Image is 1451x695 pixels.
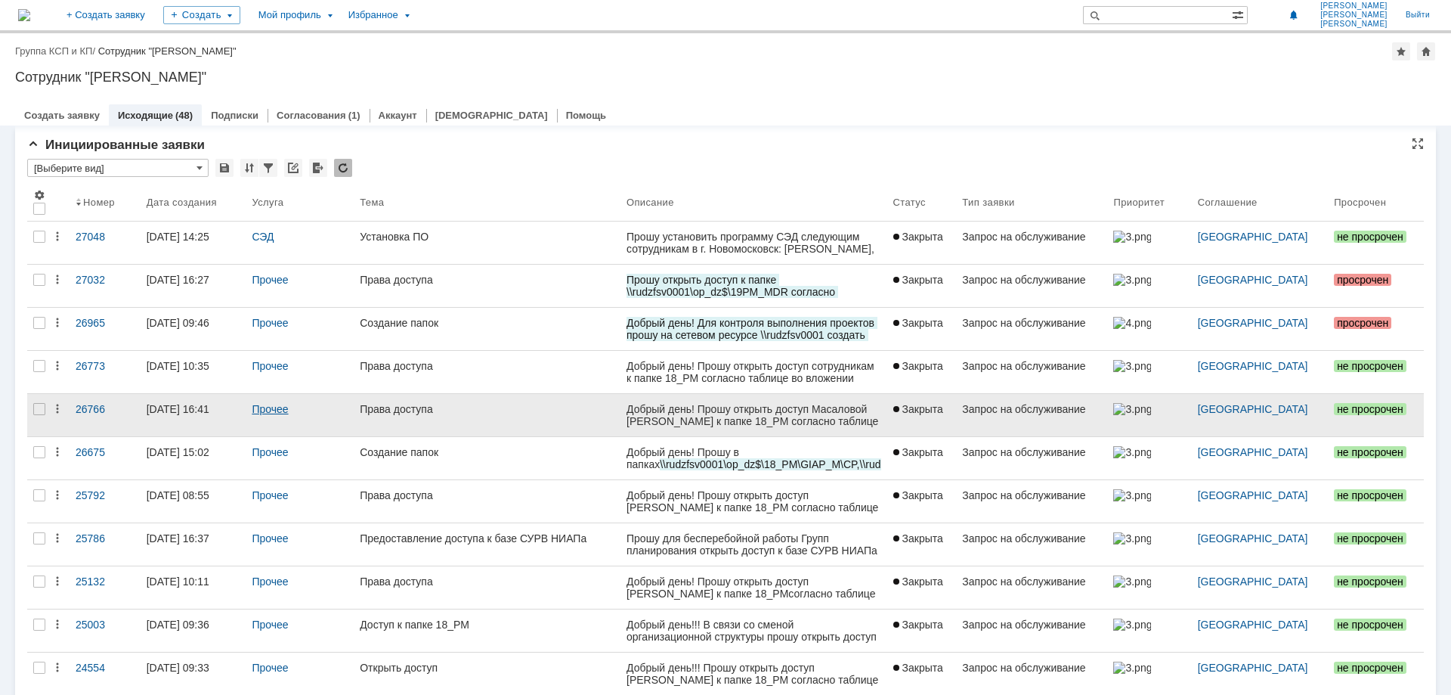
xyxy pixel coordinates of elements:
img: 3.png [1113,489,1151,501]
a: 3.png [1107,480,1191,523]
a: 3.png [1107,653,1191,695]
a: не просрочен [1328,523,1424,566]
div: Запрос на обслуживание [962,446,1101,458]
div: Действия [51,662,63,674]
a: [GEOGRAPHIC_DATA] [1198,231,1308,243]
div: Действия [51,317,63,329]
div: Просрочен [1334,197,1386,208]
span: [PERSON_NAME] [1320,2,1388,11]
a: Перейти на домашнюю страницу [18,9,30,21]
a: Закрыта [887,610,957,652]
img: logo [18,9,30,21]
div: [DATE] 16:37 [147,532,209,545]
div: Сортировка... [240,159,258,177]
a: Закрыта [887,265,957,307]
div: Запрос на обслуживание [962,274,1101,286]
a: Запрос на обслуживание [956,394,1107,436]
span: Новоайдар [115,24,169,36]
span: Закрыта [893,619,943,631]
div: Сохранить вид [215,159,234,177]
img: 3.png [1113,274,1151,286]
div: (1) [348,110,360,121]
div: Запрос на обслуживание [962,532,1101,545]
div: Действия [51,446,63,458]
div: Тип заявки [962,197,1014,208]
a: Запрос на обслуживание [956,566,1107,609]
div: Запрос на обслуживание [962,317,1101,329]
div: (48) [175,110,193,121]
img: 3.png [1113,231,1151,243]
span: Расширенный поиск [1232,7,1247,21]
div: [DATE] 09:36 [147,619,209,631]
span: Закрыта [893,532,943,545]
div: 25792 [76,489,135,501]
a: 3.png [1107,523,1191,566]
div: Сотрудник "[PERSON_NAME]" [15,70,1436,85]
div: Тема [360,197,384,208]
div: 26766 [76,403,135,415]
div: Обновлять список [334,159,352,177]
div: Номер [83,197,115,208]
span: Закрыта [893,576,943,588]
div: Права доступа [360,403,614,415]
div: 25132 [76,576,135,588]
a: Прочее [252,619,288,631]
a: Запрос на обслуживание [956,480,1107,523]
a: [DATE] 09:36 [141,610,246,652]
div: Права доступа [360,489,614,501]
a: Запрос на обслуживание [956,222,1107,264]
a: Создать заявку [24,110,100,121]
div: Запрос на обслуживание [962,231,1101,243]
a: [GEOGRAPHIC_DATA] [1198,619,1308,631]
span: просрочен [1334,274,1391,286]
a: Права доступа [354,394,620,436]
div: Создание папок [360,317,614,329]
a: [GEOGRAPHIC_DATA] [1198,446,1308,458]
span: Закрыта [893,403,943,415]
div: Сотрудник "[PERSON_NAME]" [98,45,237,57]
a: Закрыта [887,566,957,609]
a: Права доступа [354,265,620,307]
div: Действия [51,274,63,286]
a: Открыть доступ [354,653,620,695]
div: [DATE] 14:25 [147,231,209,243]
a: [GEOGRAPHIC_DATA] [1198,532,1308,545]
a: Прочее [252,446,288,458]
a: не просрочен [1328,480,1424,523]
a: 26773 [70,351,141,393]
a: Запрос на обслуживание [956,308,1107,350]
a: не просрочен [1328,351,1424,393]
div: 26965 [76,317,135,329]
div: 25786 [76,532,135,545]
div: [DATE] 15:02 [147,446,209,458]
span: не просрочен [1334,662,1406,674]
a: 25786 [70,523,141,566]
a: 26766 [70,394,141,436]
div: Установка ПО [360,231,614,243]
a: Прочее [252,403,288,415]
a: Прочее [252,317,288,329]
a: 3.png [1107,222,1191,264]
a: Закрыта [887,222,957,264]
th: Приоритет [1107,183,1191,222]
a: Закрыта [887,394,957,436]
div: Создание папок [360,446,614,458]
span: Закрыта [893,274,943,286]
a: Закрыта [887,437,957,479]
span: не просрочен [1334,360,1406,372]
div: Действия [51,619,63,631]
a: [DATE] 16:27 [141,265,246,307]
a: Запрос на обслуживание [956,265,1107,307]
div: Запрос на обслуживание [962,360,1101,372]
span: не просрочен [1334,489,1406,501]
a: Запрос на обслуживание [956,523,1107,566]
div: Дата создания [147,197,217,208]
div: Добавить в избранное [1392,42,1410,61]
a: Аккаунт [379,110,417,121]
a: 3.png [1107,437,1191,479]
div: Соглашение [1198,197,1258,208]
a: Прочее [252,489,288,501]
a: СЭД [252,231,274,243]
img: 3.png [1113,360,1151,372]
span: [PERSON_NAME] [1320,20,1388,29]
